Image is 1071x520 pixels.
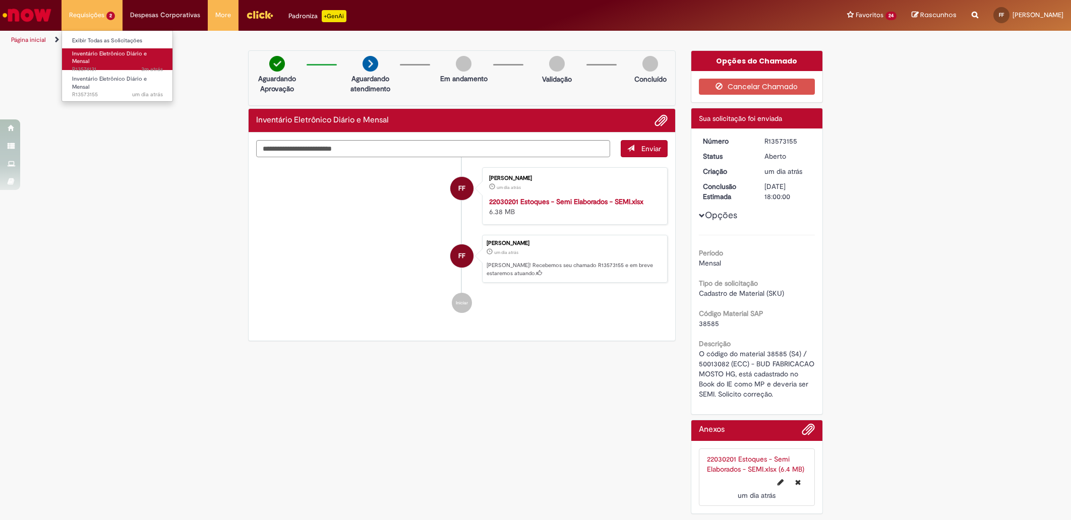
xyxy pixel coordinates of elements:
[494,249,518,255] time: 27/09/2025 14:42:28
[72,66,163,74] span: R13574131
[256,116,389,125] h2: Inventário Eletrônico Diário e Mensal Histórico de tíquete
[699,279,758,288] b: Tipo de solicitação
[132,91,163,98] time: 27/09/2025 14:42:29
[62,48,173,70] a: Aberto R13574131 : Inventário Eletrônico Diário e Mensal
[885,12,897,20] span: 24
[450,177,473,200] div: Francisco Marcelino Mendes Filho
[738,491,776,500] time: 27/09/2025 14:42:24
[72,91,163,99] span: R13573155
[738,491,776,500] span: um dia atrás
[72,50,147,66] span: Inventário Eletrônico Diário e Mensal
[141,66,163,73] time: 28/09/2025 17:11:18
[458,244,465,268] span: FF
[141,66,163,73] span: 3m atrás
[440,74,488,84] p: Em andamento
[456,56,471,72] img: img-circle-grey.png
[458,176,465,201] span: FF
[489,175,657,181] div: [PERSON_NAME]
[699,79,815,95] button: Cancelar Chamado
[269,56,285,72] img: check-circle-green.png
[130,10,200,20] span: Despesas Corporativas
[771,474,790,490] button: Editar nome de arquivo 22030201 Estoques - Semi Elaborados - SEMI.xlsx
[253,74,302,94] p: Aguardando Aprovação
[764,167,802,176] span: um dia atrás
[641,144,661,153] span: Enviar
[999,12,1004,18] span: FF
[695,166,757,176] dt: Criação
[789,474,807,490] button: Excluir 22030201 Estoques - Semi Elaborados - SEMI.xlsx
[8,31,706,49] ul: Trilhas de página
[856,10,883,20] span: Favoritos
[621,140,668,157] button: Enviar
[764,181,811,202] div: [DATE] 18:00:00
[62,74,173,95] a: Aberto R13573155 : Inventário Eletrônico Diário e Mensal
[11,36,46,44] a: Página inicial
[549,56,565,72] img: img-circle-grey.png
[802,423,815,441] button: Adicionar anexos
[489,197,643,206] a: 22030201 Estoques - Semi Elaborados - SEMI.xlsx
[62,35,173,46] a: Exibir Todas as Solicitações
[912,11,957,20] a: Rascunhos
[497,184,521,190] time: 27/09/2025 14:42:24
[132,91,163,98] span: um dia atrás
[363,56,378,72] img: arrow-next.png
[256,157,668,323] ul: Histórico de tíquete
[256,140,610,157] textarea: Digite sua mensagem aqui...
[699,248,723,257] b: Período
[699,289,784,298] span: Cadastro de Material (SKU)
[699,309,763,318] b: Código Material SAP
[72,75,147,91] span: Inventário Eletrônico Diário e Mensal
[106,12,115,20] span: 2
[764,166,811,176] div: 27/09/2025 14:42:28
[695,136,757,146] dt: Número
[489,197,657,217] div: 6.38 MB
[1013,11,1063,19] span: [PERSON_NAME]
[256,235,668,283] li: Francisco Marcelino Mendes Filho
[764,136,811,146] div: R13573155
[695,181,757,202] dt: Conclusão Estimada
[69,10,104,20] span: Requisições
[699,258,721,268] span: Mensal
[346,74,395,94] p: Aguardando atendimento
[542,74,572,84] p: Validação
[699,114,782,123] span: Sua solicitação foi enviada
[699,319,719,328] span: 38585
[62,30,173,102] ul: Requisições
[707,454,804,474] a: 22030201 Estoques - Semi Elaborados - SEMI.xlsx (6.4 MB)
[215,10,231,20] span: More
[487,262,662,277] p: [PERSON_NAME]! Recebemos seu chamado R13573155 e em breve estaremos atuando.
[699,339,731,348] b: Descrição
[920,10,957,20] span: Rascunhos
[699,349,816,399] span: O código do material 38585 (S4) / 50013082 (ECC) - BUD FABRICACAO MOSTO HG, está cadastrado no Bo...
[494,249,518,255] span: um dia atrás
[1,5,53,25] img: ServiceNow
[497,184,521,190] span: um dia atrás
[322,10,346,22] p: +GenAi
[642,56,658,72] img: img-circle-grey.png
[691,51,823,71] div: Opções do Chamado
[654,114,668,127] button: Adicionar anexos
[450,244,473,268] div: Francisco Marcelino Mendes Filho
[246,7,273,22] img: click_logo_yellow_360x200.png
[487,240,662,246] div: [PERSON_NAME]
[699,425,725,434] h2: Anexos
[288,10,346,22] div: Padroniza
[695,151,757,161] dt: Status
[764,151,811,161] div: Aberto
[634,74,667,84] p: Concluído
